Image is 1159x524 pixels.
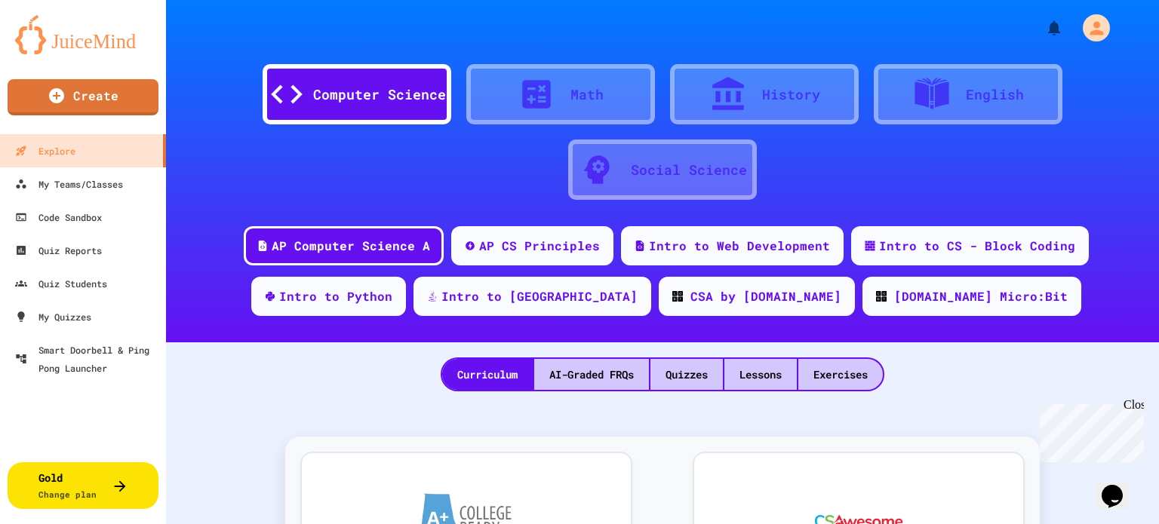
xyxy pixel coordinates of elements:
a: Create [8,79,158,115]
div: CSA by [DOMAIN_NAME] [690,287,841,305]
button: GoldChange plan [8,462,158,509]
div: Math [570,84,604,105]
div: My Notifications [1017,15,1067,41]
div: My Account [1067,11,1114,45]
div: AP Computer Science A [272,237,430,255]
div: Intro to CS - Block Coding [879,237,1075,255]
img: CODE_logo_RGB.png [672,291,683,302]
div: AI-Graded FRQs [534,359,649,390]
div: My Quizzes [15,308,91,326]
iframe: chat widget [1034,398,1144,462]
div: Intro to Python [279,287,392,305]
div: Computer Science [313,84,446,105]
div: Quizzes [650,359,723,390]
div: Code Sandbox [15,208,102,226]
div: My Teams/Classes [15,175,123,193]
div: Quiz Students [15,274,107,293]
div: Smart Doorbell & Ping Pong Launcher [15,341,160,377]
div: Curriculum [442,359,533,390]
div: Intro to Web Development [649,237,830,255]
img: CODE_logo_RGB.png [876,291,887,302]
img: logo-orange.svg [15,15,151,54]
div: Chat with us now!Close [6,6,104,96]
div: Gold [38,470,97,501]
div: AP CS Principles [479,237,600,255]
div: Intro to [GEOGRAPHIC_DATA] [441,287,638,305]
iframe: chat widget [1096,464,1144,509]
div: English [966,84,1024,105]
div: [DOMAIN_NAME] Micro:Bit [894,287,1068,305]
div: Social Science [631,160,747,180]
div: Lessons [724,359,797,390]
div: Quiz Reports [15,241,102,259]
div: Explore [15,142,75,160]
span: Change plan [38,489,97,500]
div: History [762,84,820,105]
div: Exercises [798,359,883,390]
